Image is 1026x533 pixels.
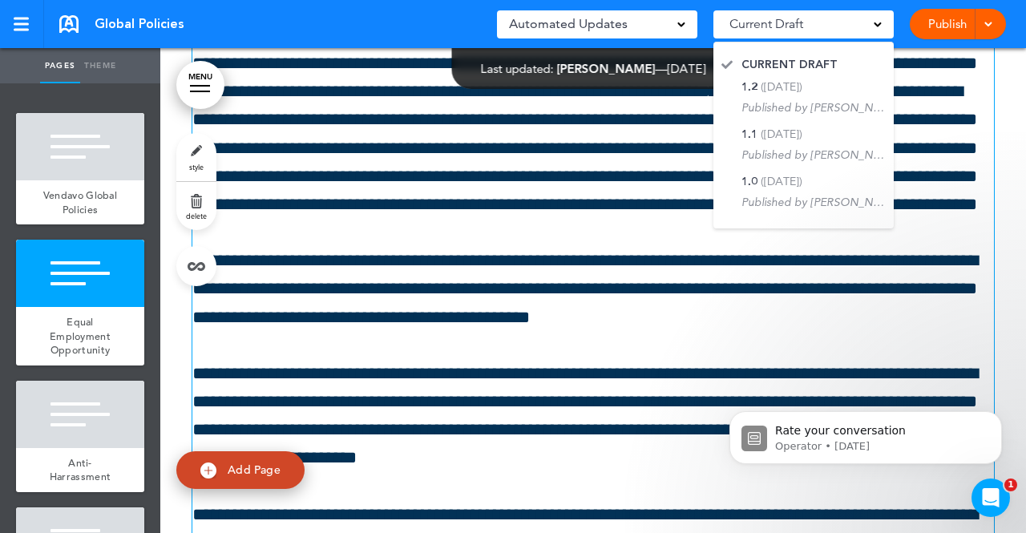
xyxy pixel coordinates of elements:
[481,63,706,75] div: —
[16,180,144,224] a: Vendavo Global Policies
[761,127,802,141] span: ([DATE])
[43,188,117,216] span: Vendavo Global Policies
[186,211,207,220] span: delete
[50,456,111,484] span: Anti-Harrassment
[481,61,554,76] span: Last updated:
[509,13,628,35] span: Automated Updates
[741,174,757,189] span: 1.0
[971,478,1010,517] iframe: Intercom live chat
[16,448,144,492] a: Anti-Harrassment
[50,315,111,357] span: Equal Employment Opportunity
[80,48,120,83] a: Theme
[729,13,803,35] span: Current Draft
[741,99,886,115] p: Published by [PERSON_NAME]
[761,174,802,188] span: ([DATE])
[176,451,305,489] a: Add Page
[922,9,972,39] a: Publish
[40,48,80,83] a: Pages
[189,162,204,172] span: style
[557,61,656,76] span: [PERSON_NAME]
[228,462,281,477] span: Add Page
[741,57,838,72] span: CURRENT DRAFT
[176,61,224,109] a: MENU
[176,133,216,181] a: style
[1004,478,1017,491] span: 1
[741,147,886,163] p: Published by [PERSON_NAME]
[16,307,144,365] a: Equal Employment Opportunity
[741,194,886,210] p: Published by [PERSON_NAME]
[741,79,757,95] span: 1.2
[761,79,802,94] span: ([DATE])
[705,378,1026,490] iframe: Intercom notifications message
[95,15,184,33] span: Global Policies
[176,182,216,230] a: delete
[741,127,757,142] span: 1.1
[200,462,216,478] img: add.svg
[668,61,706,76] span: [DATE]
